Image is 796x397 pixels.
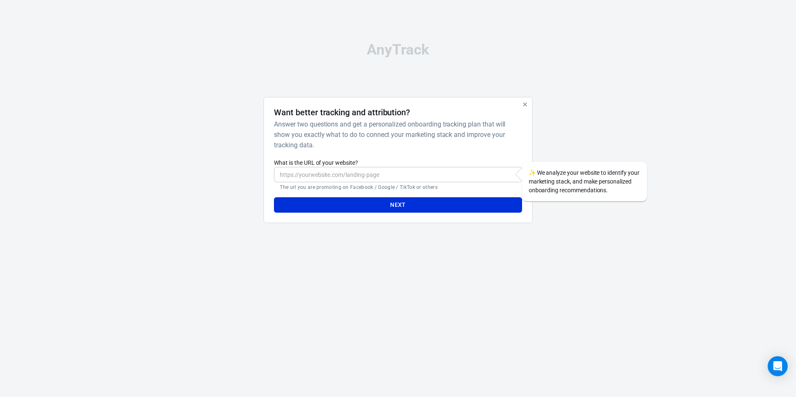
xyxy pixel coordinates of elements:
[274,107,410,117] h4: Want better tracking and attribution?
[274,159,522,167] label: What is the URL of your website?
[280,184,516,191] p: The url you are promoting on Facebook / Google / TikTok or others
[274,167,522,182] input: https://yourwebsite.com/landing-page
[522,162,647,201] div: We analyze your website to identify your marketing stack, and make personalized onboarding recomm...
[274,197,522,213] button: Next
[190,42,606,57] div: AnyTrack
[274,119,518,150] h6: Answer two questions and get a personalized onboarding tracking plan that will show you exactly w...
[529,169,536,176] span: sparkles
[768,356,788,376] div: Open Intercom Messenger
